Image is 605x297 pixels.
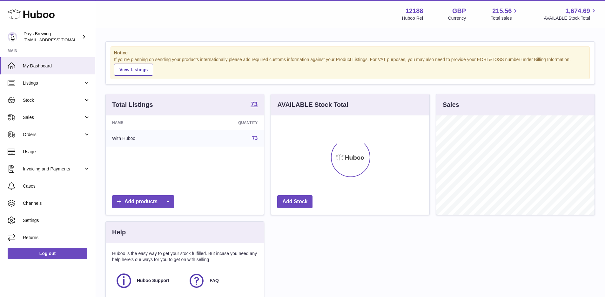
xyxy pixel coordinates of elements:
[210,278,219,284] span: FAQ
[565,7,590,15] span: 1,674.69
[23,200,90,206] span: Channels
[23,166,84,172] span: Invoicing and Payments
[491,7,519,21] a: 215.56 Total sales
[251,101,258,107] strong: 73
[189,115,264,130] th: Quantity
[23,97,84,103] span: Stock
[24,31,81,43] div: Days Brewing
[277,100,348,109] h3: AVAILABLE Stock Total
[252,135,258,141] a: 73
[402,15,423,21] div: Huboo Ref
[112,195,174,208] a: Add products
[112,251,258,263] p: Huboo is the easy way to get your stock fulfilled. But incase you need any help here's our ways f...
[114,57,586,76] div: If you're planning on sending your products internationally please add required customs informati...
[251,101,258,108] a: 73
[106,115,189,130] th: Name
[23,149,90,155] span: Usage
[106,130,189,147] td: With Huboo
[23,132,84,138] span: Orders
[448,15,466,21] div: Currency
[23,114,84,121] span: Sales
[188,272,254,289] a: FAQ
[24,37,93,42] span: [EMAIL_ADDRESS][DOMAIN_NAME]
[112,100,153,109] h3: Total Listings
[443,100,459,109] h3: Sales
[8,248,87,259] a: Log out
[491,15,519,21] span: Total sales
[114,64,153,76] a: View Listings
[137,278,169,284] span: Huboo Support
[23,183,90,189] span: Cases
[115,272,182,289] a: Huboo Support
[452,7,466,15] strong: GBP
[277,195,313,208] a: Add Stock
[492,7,512,15] span: 215.56
[112,228,126,237] h3: Help
[23,218,90,224] span: Settings
[23,63,90,69] span: My Dashboard
[544,15,597,21] span: AVAILABLE Stock Total
[8,32,17,42] img: helena@daysbrewing.com
[23,235,90,241] span: Returns
[544,7,597,21] a: 1,674.69 AVAILABLE Stock Total
[23,80,84,86] span: Listings
[114,50,586,56] strong: Notice
[406,7,423,15] strong: 12188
